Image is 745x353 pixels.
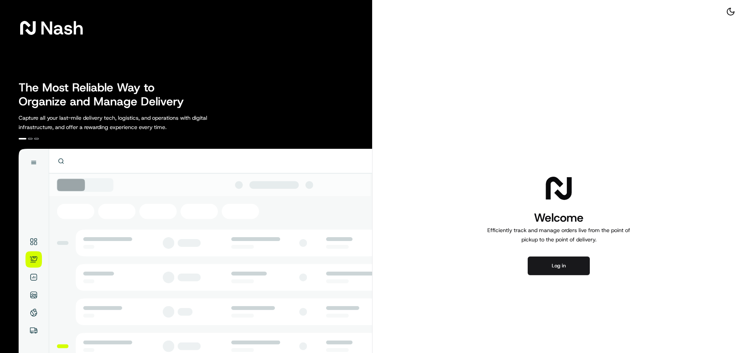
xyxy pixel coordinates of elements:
span: Nash [40,20,83,36]
h2: The Most Reliable Way to Organize and Manage Delivery [19,81,192,108]
button: Log in [528,257,590,275]
p: Efficiently track and manage orders live from the point of pickup to the point of delivery. [484,226,633,244]
h1: Welcome [484,210,633,226]
p: Capture all your last-mile delivery tech, logistics, and operations with digital infrastructure, ... [19,113,242,132]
